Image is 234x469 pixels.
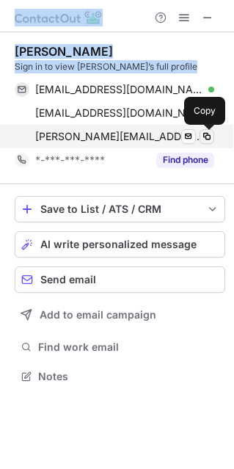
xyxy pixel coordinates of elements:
[38,341,219,354] span: Find work email
[40,274,96,286] span: Send email
[15,337,225,357] button: Find work email
[15,44,113,59] div: [PERSON_NAME]
[40,203,200,215] div: Save to List / ATS / CRM
[35,106,203,120] span: [EMAIL_ADDRESS][DOMAIN_NAME]
[15,60,225,73] div: Sign in to view [PERSON_NAME]’s full profile
[38,370,219,383] span: Notes
[156,153,214,167] button: Reveal Button
[40,309,156,321] span: Add to email campaign
[15,231,225,258] button: AI write personalized message
[15,302,225,328] button: Add to email campaign
[35,130,203,143] span: [PERSON_NAME][EMAIL_ADDRESS][PERSON_NAME][DOMAIN_NAME]
[35,83,203,96] span: [EMAIL_ADDRESS][DOMAIN_NAME]
[15,196,225,222] button: save-profile-one-click
[15,9,103,26] img: ContactOut v5.3.10
[15,366,225,387] button: Notes
[40,239,197,250] span: AI write personalized message
[15,266,225,293] button: Send email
